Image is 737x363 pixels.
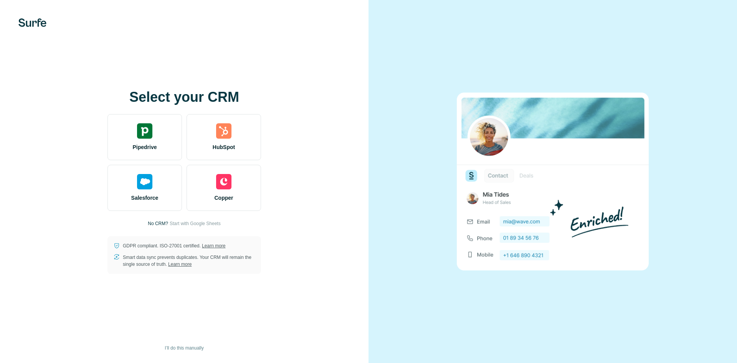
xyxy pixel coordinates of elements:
[213,143,235,151] span: HubSpot
[131,194,159,202] span: Salesforce
[216,123,231,139] img: hubspot's logo
[202,243,225,249] a: Learn more
[137,174,152,189] img: salesforce's logo
[123,242,225,249] p: GDPR compliant. ISO-27001 certified.
[159,342,209,354] button: I’ll do this manually
[132,143,157,151] span: Pipedrive
[170,220,221,227] button: Start with Google Sheets
[215,194,233,202] span: Copper
[148,220,168,227] p: No CRM?
[18,18,46,27] img: Surfe's logo
[123,254,255,268] p: Smart data sync prevents duplicates. Your CRM will remain the single source of truth.
[216,174,231,189] img: copper's logo
[457,93,649,270] img: none image
[165,345,203,351] span: I’ll do this manually
[168,262,192,267] a: Learn more
[137,123,152,139] img: pipedrive's logo
[107,90,261,105] h1: Select your CRM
